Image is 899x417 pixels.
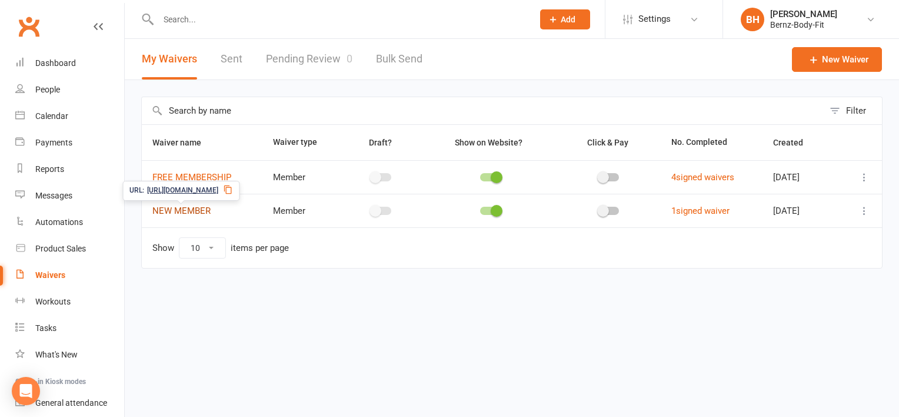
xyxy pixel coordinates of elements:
a: Calendar [15,103,124,130]
td: Member [262,194,341,227]
button: Add [540,9,590,29]
div: Waivers [35,270,65,280]
a: Automations [15,209,124,236]
button: My Waivers [142,39,197,80]
td: [DATE] [763,160,840,194]
div: Dashboard [35,58,76,68]
a: Dashboard [15,50,124,77]
span: [URL][DOMAIN_NAME] [147,185,218,196]
input: Search by name [142,97,824,124]
button: Created [773,135,816,150]
span: Show on Website? [455,138,522,147]
span: Draft? [369,138,392,147]
span: Created [773,138,816,147]
div: items per page [231,243,289,253]
div: People [35,85,60,94]
button: Show on Website? [444,135,535,150]
span: 0 [347,52,352,65]
div: Payments [35,138,72,147]
a: Clubworx [14,12,44,41]
div: Open Intercom Messenger [12,377,40,405]
a: Waivers [15,262,124,289]
a: Sent [221,39,242,80]
td: [DATE] [763,194,840,227]
th: Waiver type [262,125,341,160]
div: [PERSON_NAME] [770,9,837,19]
a: People [15,77,124,103]
a: Tasks [15,315,124,342]
a: 1signed waiver [671,206,730,216]
div: Calendar [35,111,68,121]
a: NEW MEMBER [152,206,211,216]
a: FREE MEMBERSHIP [152,172,231,183]
a: Bulk Send [376,39,422,80]
button: Click & Pay [577,135,641,150]
div: Reports [35,164,64,174]
button: Waiver name [152,135,214,150]
div: Tasks [35,323,56,333]
a: Pending Review0 [266,39,352,80]
div: BH [741,8,764,31]
button: Filter [824,97,882,124]
input: Search... [155,11,525,28]
span: URL: [129,185,144,196]
span: Add [561,15,575,24]
div: Show [152,237,289,259]
div: General attendance [35,398,107,408]
a: General attendance kiosk mode [15,390,124,416]
a: Product Sales [15,236,124,262]
div: Automations [35,217,83,227]
div: Product Sales [35,244,86,253]
a: 4signed waivers [671,172,734,183]
span: Waiver name [152,138,214,147]
td: Member [262,160,341,194]
div: Filter [846,104,866,118]
a: Payments [15,130,124,156]
a: Reports [15,156,124,183]
div: Messages [35,191,72,200]
a: Messages [15,183,124,209]
div: Bernz-Body-Fit [770,19,837,30]
a: New Waiver [792,47,882,72]
div: What's New [35,350,78,359]
div: Workouts [35,297,71,306]
button: Draft? [358,135,405,150]
a: What's New [15,342,124,368]
span: Click & Pay [587,138,628,147]
a: Workouts [15,289,124,315]
th: No. Completed [661,125,762,160]
span: Settings [638,6,671,32]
